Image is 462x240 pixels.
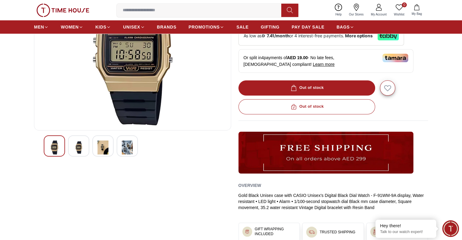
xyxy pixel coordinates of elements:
img: ... [245,229,250,234]
a: BRANDS [157,22,176,32]
h3: TRUSTED SHIPPING [320,230,355,235]
span: My Account [368,12,389,17]
a: 0Wishlist [390,2,408,18]
span: BRANDS [157,24,176,30]
img: CASIO Unisex's Digital Black Dial Watch - F-91WM-9A [73,140,84,154]
span: SALE [236,24,248,30]
span: UNISEX [123,24,140,30]
img: CASIO Unisex's Digital Black Dial Watch - F-91WM-9A [49,140,60,154]
h3: GIFT WRAPPING INCLUDED [255,227,296,236]
img: Tamara [382,54,408,62]
a: MEN [34,22,49,32]
a: PAY DAY SALE [292,22,324,32]
img: ... [238,132,413,174]
span: BAGS [337,24,350,30]
div: Gold Black Unisex case with CASIO Unisex's Digital Black Dial Watch - F-91WM-9A display, Water re... [238,192,428,211]
div: Hey there! [380,223,432,229]
h2: Overview [238,181,261,190]
span: GIFTING [261,24,279,30]
span: WOMEN [61,24,79,30]
a: KIDS [95,22,111,32]
span: MEN [34,24,44,30]
span: KIDS [95,24,106,30]
a: SALE [236,22,248,32]
img: ... [36,4,89,17]
span: PROMOTIONS [189,24,220,30]
span: 0 [402,2,407,7]
span: Help [333,12,344,17]
div: Or split in 4 payments of - No late fees, [DEMOGRAPHIC_DATA] compliant! [238,49,413,73]
img: CASIO Unisex's Digital Black Dial Watch - F-91WM-9A [98,140,108,154]
span: Learn more [313,62,335,67]
span: My Bag [409,12,424,16]
img: ... [373,229,378,235]
img: ... [309,229,315,235]
p: Talk to our watch expert! [380,229,432,235]
span: PAY DAY SALE [292,24,324,30]
a: BAGS [337,22,354,32]
a: Our Stores [345,2,367,18]
span: Wishlist [392,12,407,17]
a: UNISEX [123,22,145,32]
a: WOMEN [61,22,83,32]
span: Our Stores [347,12,366,17]
span: AED 19.00 [287,55,308,60]
img: CASIO Unisex's Digital Black Dial Watch - F-91WM-9A [122,140,133,154]
a: GIFTING [261,22,279,32]
div: Chat Widget [442,220,459,237]
button: My Bag [408,3,426,17]
a: PROMOTIONS [189,22,224,32]
a: Help [332,2,345,18]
